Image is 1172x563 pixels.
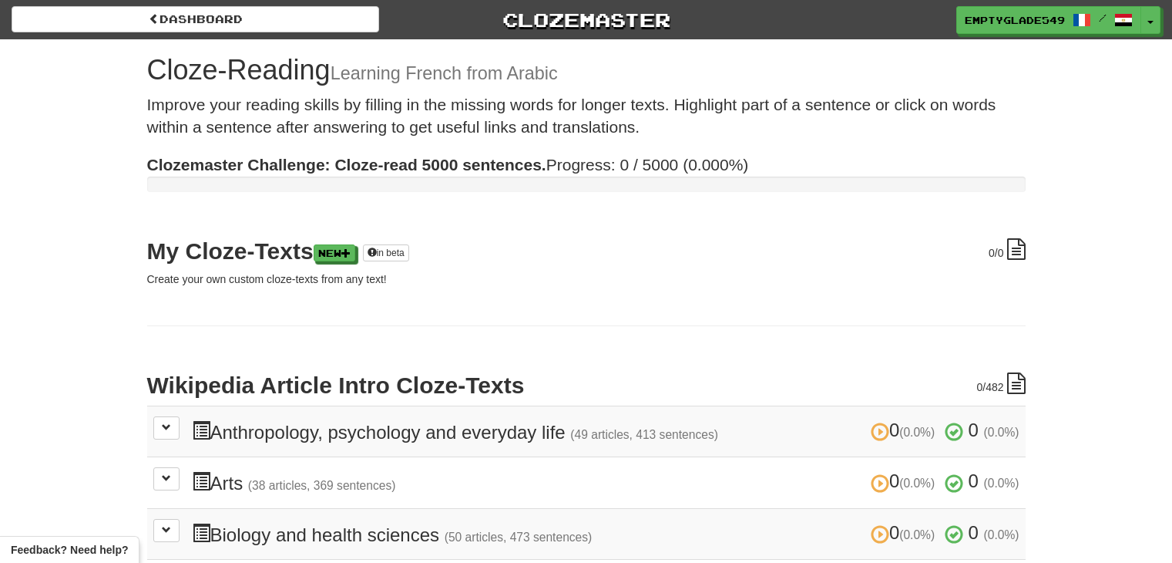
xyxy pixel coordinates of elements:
[147,55,1026,86] h1: Cloze-Reading
[899,528,935,541] small: (0.0%)
[147,373,1026,398] h2: Wikipedia Article Intro Cloze-Texts
[989,238,1025,261] div: /0
[899,426,935,439] small: (0.0%)
[192,471,1019,494] h3: Arts
[314,244,355,261] a: New
[871,470,940,491] span: 0
[402,6,770,33] a: Clozemaster
[445,531,593,544] small: (50 articles, 473 sentences)
[147,238,1026,264] h2: My Cloze-Texts
[192,420,1019,443] h3: Anthropology, psychology and everyday life
[965,13,1065,27] span: EmptyGlade549
[570,428,718,441] small: (49 articles, 413 sentences)
[969,522,979,543] span: 0
[969,470,979,491] span: 0
[248,479,396,492] small: (38 articles, 369 sentences)
[989,247,995,259] span: 0
[147,156,749,174] span: Progress: 0 / 5000 (0.000%)
[984,528,1019,541] small: (0.0%)
[899,477,935,490] small: (0.0%)
[969,420,979,440] span: 0
[956,6,1141,34] a: EmptyGlade549 /
[984,477,1019,490] small: (0.0%)
[331,63,558,83] small: Learning French from Arabic
[363,244,409,261] a: in beta
[192,523,1019,545] h3: Biology and health sciences
[147,271,1026,287] p: Create your own custom cloze-texts from any text!
[871,420,940,440] span: 0
[976,381,982,393] span: 0
[1099,12,1107,23] span: /
[976,373,1025,395] div: /482
[147,156,546,174] strong: Clozemaster Challenge: Cloze-read 5000 sentences.
[12,6,379,32] a: Dashboard
[871,522,940,543] span: 0
[11,542,128,558] span: Open feedback widget
[984,426,1019,439] small: (0.0%)
[147,93,1026,139] p: Improve your reading skills by filling in the missing words for longer texts. Highlight part of a...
